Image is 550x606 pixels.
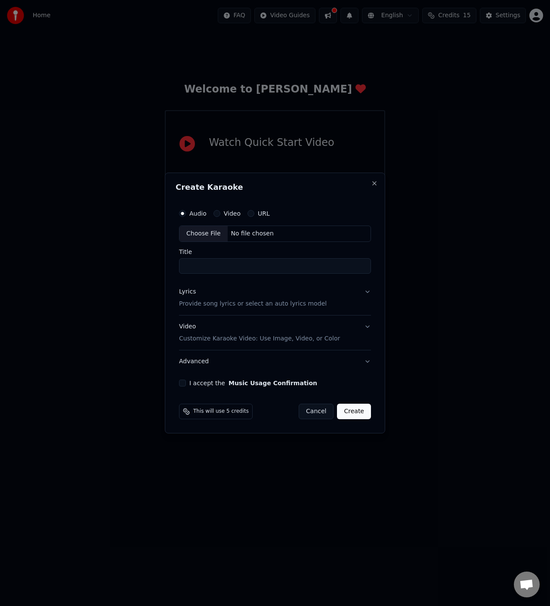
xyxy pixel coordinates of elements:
span: This will use 5 credits [193,408,249,415]
button: Cancel [299,404,334,419]
label: I accept the [189,380,317,386]
button: I accept the [229,380,317,386]
div: Lyrics [179,288,196,296]
div: No file chosen [228,229,277,238]
label: URL [258,210,270,216]
p: Provide song lyrics or select an auto lyrics model [179,300,327,308]
label: Audio [189,210,207,216]
div: Video [179,322,340,343]
p: Customize Karaoke Video: Use Image, Video, or Color [179,334,340,343]
button: VideoCustomize Karaoke Video: Use Image, Video, or Color [179,315,371,350]
label: Title [179,249,371,255]
div: Choose File [179,226,228,241]
button: LyricsProvide song lyrics or select an auto lyrics model [179,281,371,315]
button: Advanced [179,350,371,373]
label: Video [224,210,241,216]
button: Create [337,404,371,419]
h2: Create Karaoke [176,183,374,191]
